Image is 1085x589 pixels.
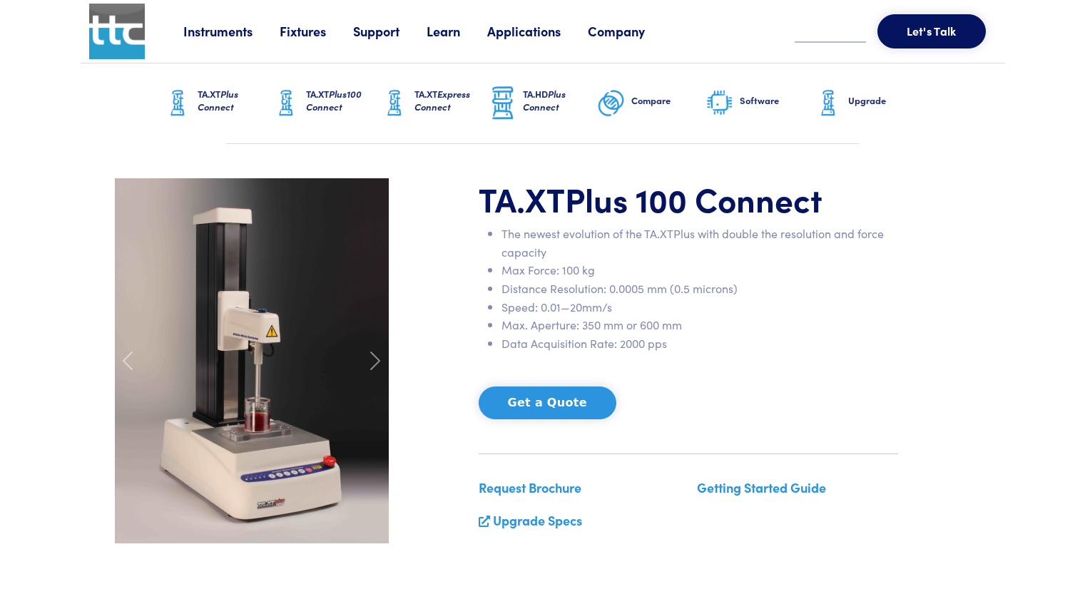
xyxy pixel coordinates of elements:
li: The newest evolution of the TA.XTPlus with double the resolution and force capacity [501,225,898,261]
a: TA.XTPlus100 Connect [272,63,380,143]
li: Max. Aperture: 350 mm or 600 mm [501,316,898,334]
li: Speed: 0.01—20mm/s [501,298,898,317]
h6: TA.XT [198,88,272,113]
h1: TA.XT [479,178,898,220]
span: Plus100 Connect [306,87,362,113]
a: Request Brochure [479,478,581,496]
a: TA.XTExpress Connect [380,63,489,143]
img: software-graphic.png [705,88,734,118]
h6: TA.XT [414,88,489,113]
img: ttc_logo_1x1_v1.0.png [89,4,145,59]
li: Max Force: 100 kg [501,261,898,280]
a: Compare [597,63,705,143]
img: compare-graphic.png [597,86,626,121]
span: Express Connect [414,87,470,113]
img: ta-xt-graphic.png [163,86,192,121]
button: Let's Talk [877,14,986,48]
img: ta-hd-graphic.png [489,85,517,122]
button: Get a Quote [479,386,616,419]
img: ta-xt-graphic.png [380,86,409,121]
h6: Compare [631,94,705,107]
h6: Software [740,94,814,107]
a: Applications [487,22,588,40]
a: Getting Started Guide [697,478,826,496]
a: Fixtures [280,22,353,40]
a: Upgrade Specs [493,511,582,529]
img: ta-xt-graphic.png [814,86,842,121]
img: ta-xt-plus-100-gel-red.jpg [115,178,389,543]
li: Distance Resolution: 0.0005 mm (0.5 microns) [501,280,898,298]
span: Plus Connect [523,87,566,113]
a: Learn [427,22,487,40]
a: Support [353,22,427,40]
a: Software [705,63,814,143]
a: Instruments [183,22,280,40]
h6: TA.XT [306,88,380,113]
a: TA.HDPlus Connect [489,63,597,143]
li: Data Acquisition Rate: 2000 pps [501,334,898,353]
img: ta-xt-graphic.png [272,86,300,121]
a: TA.XTPlus Connect [163,63,272,143]
h6: TA.HD [523,88,597,113]
span: Plus Connect [198,87,238,113]
span: Plus 100 Connect [565,175,822,221]
a: Upgrade [814,63,922,143]
a: Company [588,22,672,40]
h6: Upgrade [848,94,922,107]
